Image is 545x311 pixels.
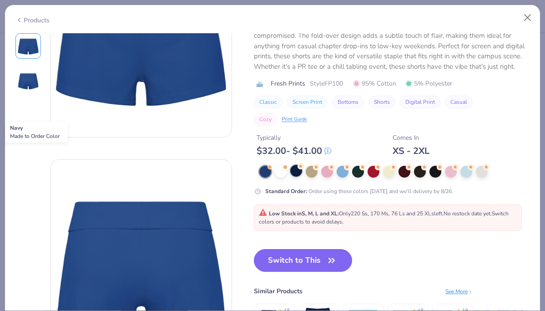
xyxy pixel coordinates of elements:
[254,286,303,296] div: Similar Products
[368,96,395,108] button: Shorts
[265,188,307,195] strong: Standard Order :
[271,79,305,88] span: Fresh Prints
[393,133,429,143] div: Comes In
[254,113,277,126] button: Cozy
[10,133,60,140] span: Made to Order Color
[405,79,452,88] span: 5% Polyester
[259,210,509,225] span: Only 220 Ss, 170 Ms, 76 Ls and 25 XLs left. Switch colors or products to avoid delays.
[412,307,416,311] div: ★
[332,96,364,108] button: Bottoms
[15,15,50,25] div: Products
[445,287,473,296] div: See More
[269,210,339,217] strong: Low Stock in S, M, L and XL :
[254,249,353,272] button: Switch to This
[278,307,282,311] div: ★
[5,122,68,143] div: Navy
[17,35,39,57] img: Front
[282,116,307,123] div: Print Guide
[444,210,492,217] span: No restock date yet.
[254,96,283,108] button: Classic
[257,145,331,157] div: $ 32.00 - $ 41.00
[353,79,396,88] span: 95% Cotton
[254,81,266,88] img: brand logo
[17,70,39,92] img: Back
[265,187,453,195] div: Order using these colors [DATE] and we’ll delivery by 8/26.
[393,145,429,157] div: XS - 2XL
[519,9,536,26] button: Close
[310,79,343,88] span: Style FP100
[400,96,440,108] button: Digital Print
[457,307,460,311] div: ★
[257,133,331,143] div: Typically
[445,96,473,108] button: Casual
[287,96,328,108] button: Screen Print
